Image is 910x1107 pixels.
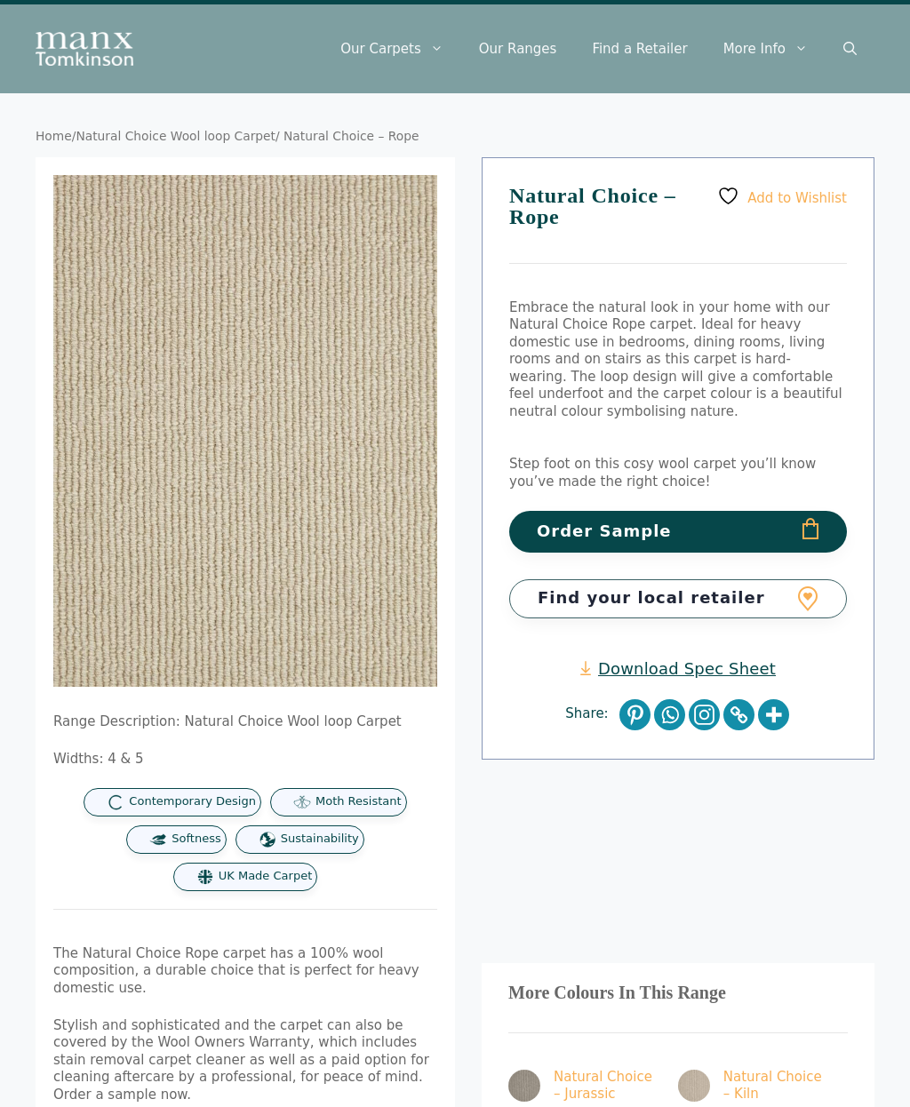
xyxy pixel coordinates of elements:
button: Order Sample [509,512,847,553]
a: Find a Retailer [574,23,705,76]
a: More Info [706,23,826,76]
a: Find your local retailer [509,580,847,618]
p: Widths: 4 & 5 [53,752,437,769]
span: UK Made Carpet [219,870,312,885]
nav: Breadcrumb [36,130,874,146]
span: Sustainability [281,832,359,848]
h1: Natural Choice – Rope [509,186,847,265]
p: The Natural Choice Rope carpet has a 100% wool composition, a durable choice that is perfect for ... [53,946,437,999]
span: Share: [565,706,617,724]
a: Natural Choice – Jurassic [508,1070,658,1104]
a: Natural Choice – Kiln [678,1070,827,1104]
img: Natural Choice Jurassic [508,1071,540,1103]
a: Instagram [689,700,720,731]
span: Add to Wishlist [747,190,847,206]
p: Step foot on this cosy wool carpet you’ll know you’ve made the right choice! [509,457,847,491]
a: Download Spec Sheet [580,659,776,680]
p: Range Description: Natural Choice Wool loop Carpet [53,714,437,732]
img: Manx Tomkinson [36,33,133,67]
h3: More Colours In This Range [508,991,848,998]
a: More [758,700,789,731]
a: Home [36,130,72,144]
a: Add to Wishlist [717,186,847,208]
span: Contemporary Design [129,795,256,810]
span: Moth Resistant [315,795,402,810]
a: Open Search Bar [826,23,874,76]
p: Stylish and sophisticated and the carpet can also be covered by the Wool Owners Warranty, which i... [53,1018,437,1105]
nav: Primary [323,23,874,76]
a: Natural Choice Wool loop Carpet [76,130,275,144]
a: Whatsapp [654,700,685,731]
span: Softness [172,832,220,848]
a: Our Carpets [323,23,461,76]
a: Our Ranges [461,23,575,76]
a: Copy Link [723,700,754,731]
a: Pinterest [619,700,651,731]
p: Embrace the natural look in your home with our Natural Choice Rope carpet. Ideal for heavy domest... [509,300,847,422]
